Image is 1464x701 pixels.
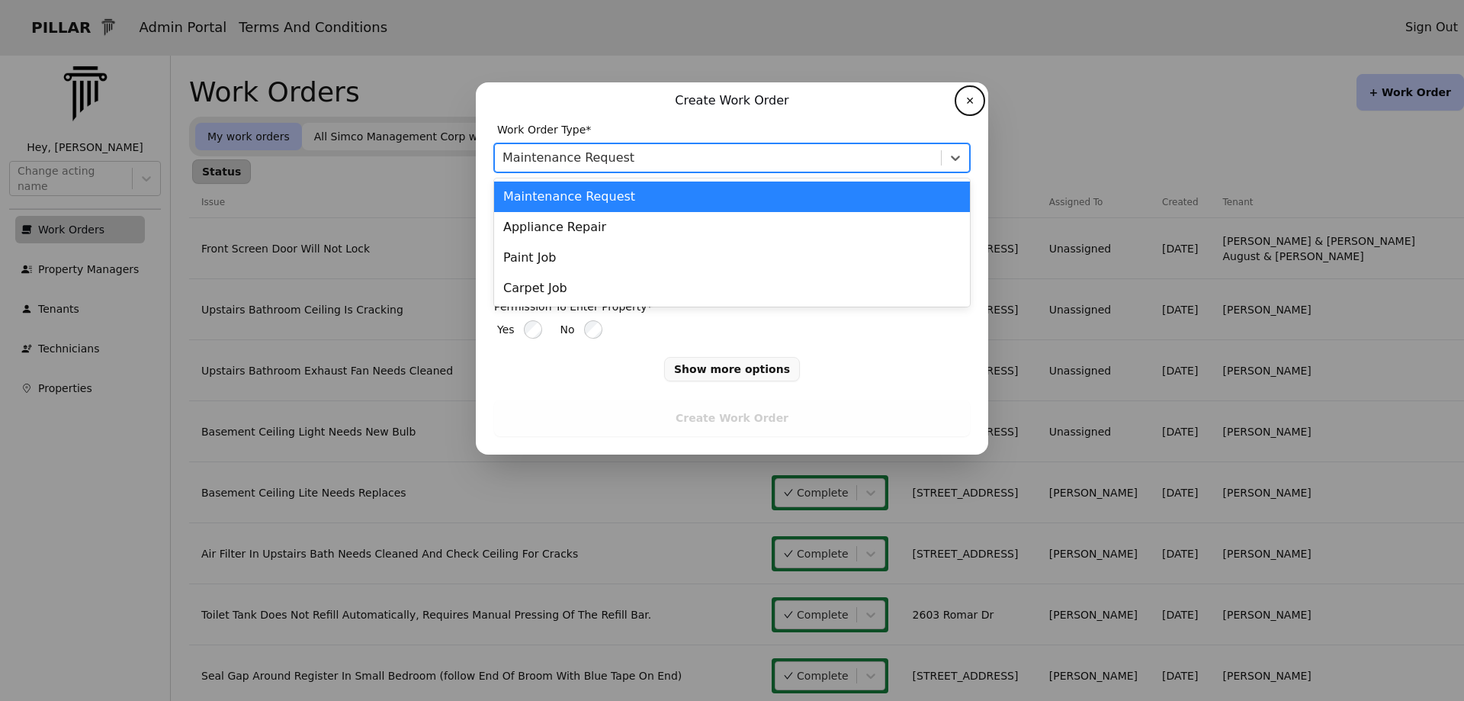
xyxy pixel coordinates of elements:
[560,322,575,337] span: No
[494,273,970,304] div: Carpet Job
[494,182,970,212] div: Maintenance Request
[497,322,515,337] span: Yes
[497,122,591,137] span: Work Order Type*
[494,243,970,273] div: Paint Job
[584,320,602,339] input: No
[958,88,982,113] button: ✕
[494,212,970,243] div: Appliance Repair
[494,92,970,110] p: Create Work Order
[494,299,970,314] p: Permission To Enter Property*
[524,320,542,339] input: Yes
